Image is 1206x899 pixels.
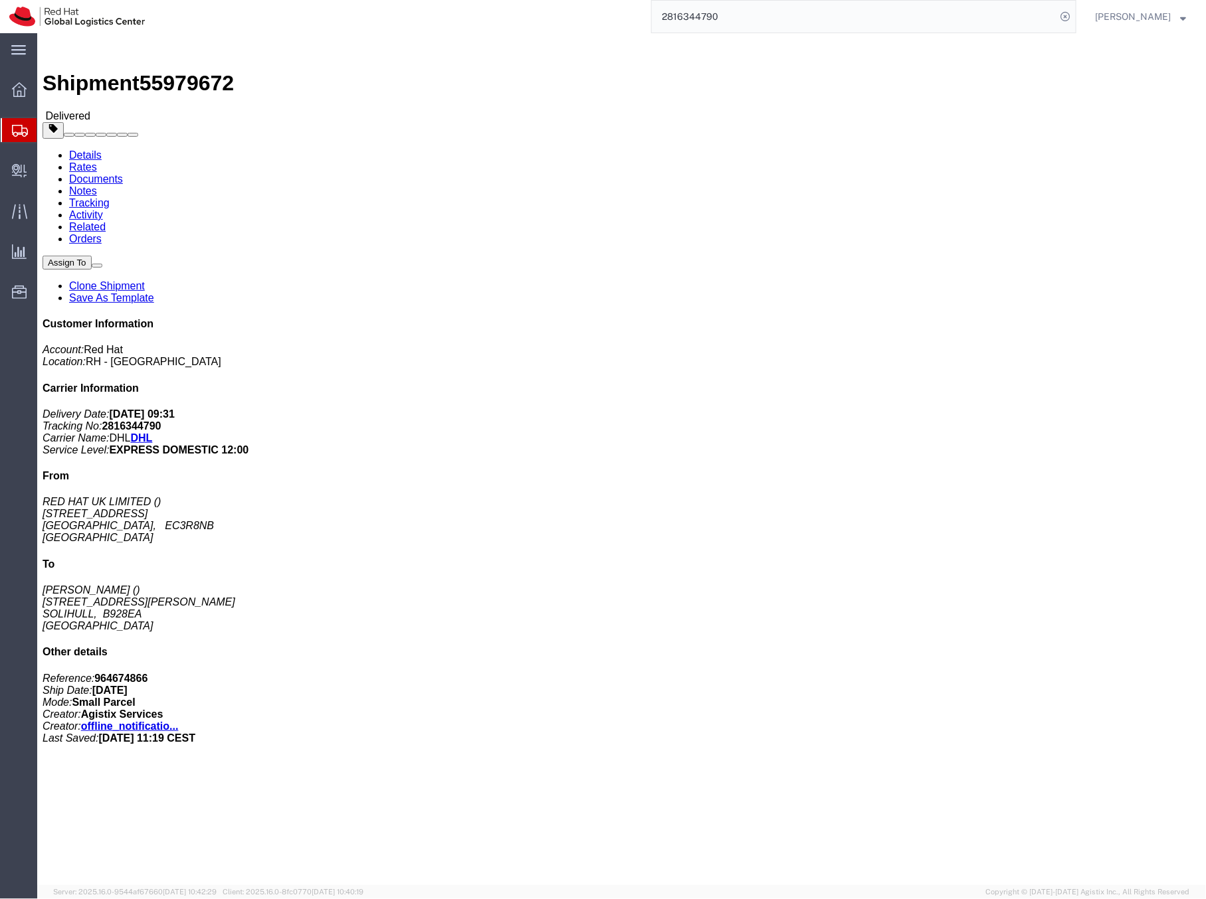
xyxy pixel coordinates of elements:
button: [PERSON_NAME] [1095,9,1187,25]
span: [DATE] 10:42:29 [163,888,217,896]
span: Copyright © [DATE]-[DATE] Agistix Inc., All Rights Reserved [985,886,1190,898]
span: [DATE] 10:40:19 [312,888,363,896]
input: Search for shipment number, reference number [652,1,1056,33]
img: logo [9,7,145,27]
iframe: FS Legacy Container [37,33,1206,885]
span: Sona Mala [1096,9,1171,24]
span: Server: 2025.16.0-9544af67660 [53,888,217,896]
span: Client: 2025.16.0-8fc0770 [223,888,363,896]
